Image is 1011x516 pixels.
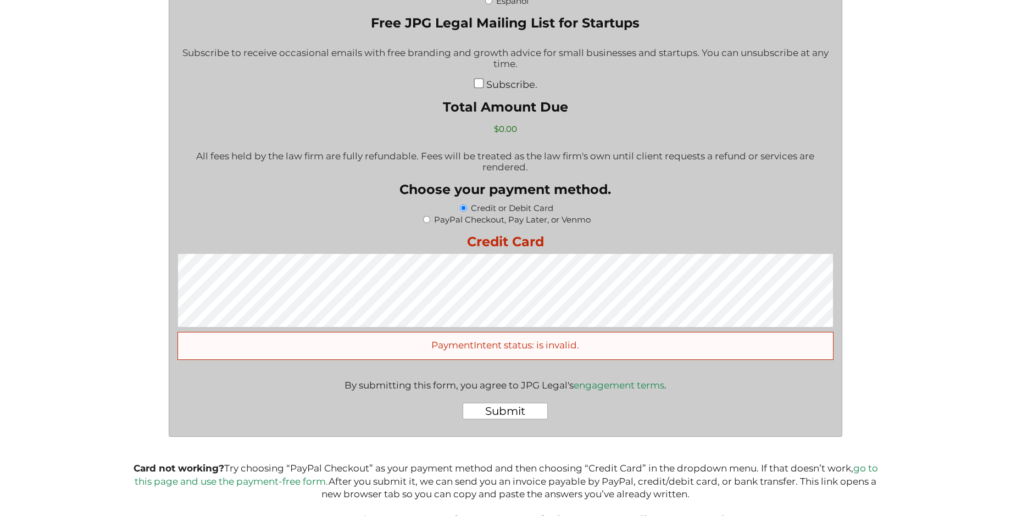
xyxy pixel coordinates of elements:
[177,40,833,78] div: Subscribe to receive occasional emails with free branding and growth advice for small businesses ...
[574,380,664,391] a: engagement terms
[486,79,537,90] label: Subscribe.
[471,203,553,213] label: Credit or Debit Card
[463,403,548,419] input: Submit
[345,369,666,391] div: By submitting this form, you agree to JPG Legal's .
[135,463,878,486] a: go to this page and use the payment-free form.
[177,234,833,249] label: Credit Card
[177,332,833,360] div: PaymentIntent status: is invalid.
[177,99,833,115] label: Total Amount Due
[434,214,591,225] label: PayPal Checkout, Pay Later, or Venmo
[399,181,611,197] legend: Choose your payment method.
[177,151,833,173] p: All fees held by the law firm are fully refundable. Fees will be treated as the law firm's own un...
[371,15,640,31] legend: Free JPG Legal Mailing List for Startups
[134,463,224,474] b: Card not working?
